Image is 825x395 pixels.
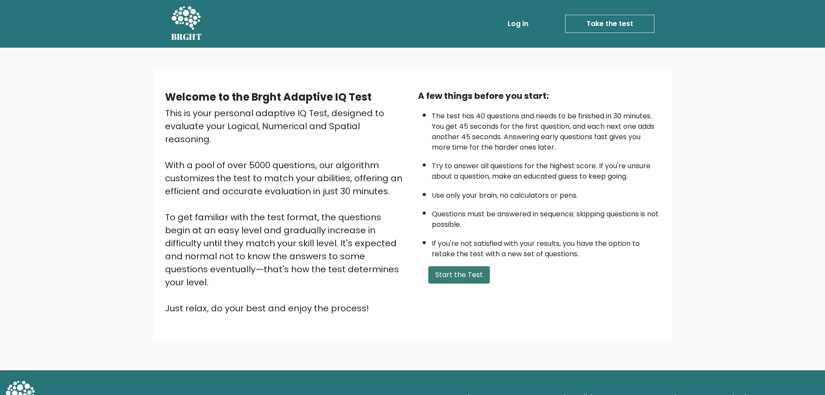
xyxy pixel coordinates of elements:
[432,157,660,182] li: Try to answer all questions for the highest score. If you're unsure about a question, make an edu...
[171,32,202,42] h5: BRGHT
[418,89,660,102] div: A few things before you start:
[432,234,660,259] li: If you're not satisfied with your results, you have the option to retake the test with a new set ...
[165,107,408,315] div: This is your personal adaptive IQ Test, designed to evaluate your Logical, Numerical and Spatial ...
[432,186,660,201] li: Use only your brain, no calculators or pens.
[504,15,532,33] a: Log in
[165,90,372,104] b: Welcome to the Brght Adaptive IQ Test
[565,15,654,33] a: Take the test
[432,107,660,153] li: The test has 40 questions and needs to be finished in 30 minutes. You get 45 seconds for the firs...
[171,3,202,44] a: BRGHT
[432,205,660,230] li: Questions must be answered in sequence; skipping questions is not possible.
[428,266,490,284] button: Start the Test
